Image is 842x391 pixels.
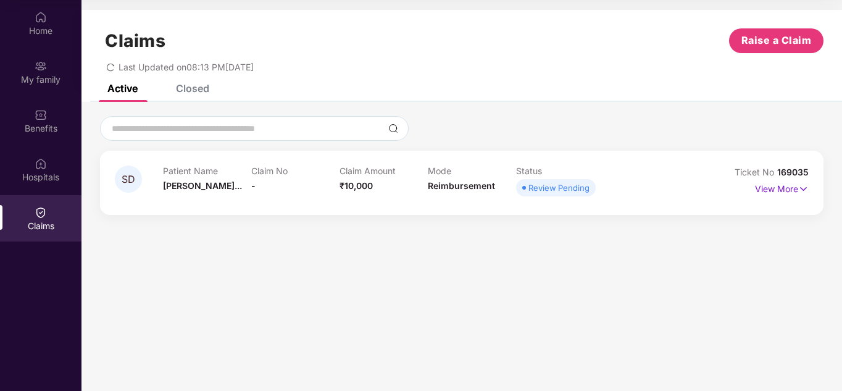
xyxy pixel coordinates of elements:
[35,60,47,72] img: svg+xml;base64,PHN2ZyB3aWR0aD0iMjAiIGhlaWdodD0iMjAiIHZpZXdCb3g9IjAgMCAyMCAyMCIgZmlsbD0ibm9uZSIgeG...
[777,167,809,177] span: 169035
[428,180,495,191] span: Reimbursement
[516,166,604,176] p: Status
[428,166,516,176] p: Mode
[741,33,812,48] span: Raise a Claim
[388,124,398,133] img: svg+xml;base64,PHN2ZyBpZD0iU2VhcmNoLTMyeDMyIiB4bWxucz0iaHR0cDovL3d3dy53My5vcmcvMjAwMC9zdmciIHdpZH...
[163,180,242,191] span: [PERSON_NAME]...
[163,166,251,176] p: Patient Name
[122,174,135,185] span: SD
[105,30,165,51] h1: Claims
[755,179,809,196] p: View More
[251,180,256,191] span: -
[528,182,590,194] div: Review Pending
[340,166,428,176] p: Claim Amount
[735,167,777,177] span: Ticket No
[798,182,809,196] img: svg+xml;base64,PHN2ZyB4bWxucz0iaHR0cDovL3d3dy53My5vcmcvMjAwMC9zdmciIHdpZHRoPSIxNyIgaGVpZ2h0PSIxNy...
[729,28,823,53] button: Raise a Claim
[176,82,209,95] div: Closed
[107,82,138,95] div: Active
[35,158,47,170] img: svg+xml;base64,PHN2ZyBpZD0iSG9zcGl0YWxzIiB4bWxucz0iaHR0cDovL3d3dy53My5vcmcvMjAwMC9zdmciIHdpZHRoPS...
[106,62,115,72] span: redo
[119,62,254,72] span: Last Updated on 08:13 PM[DATE]
[35,11,47,23] img: svg+xml;base64,PHN2ZyBpZD0iSG9tZSIgeG1sbnM9Imh0dHA6Ly93d3cudzMub3JnLzIwMDAvc3ZnIiB3aWR0aD0iMjAiIG...
[35,206,47,219] img: svg+xml;base64,PHN2ZyBpZD0iQ2xhaW0iIHhtbG5zPSJodHRwOi8vd3d3LnczLm9yZy8yMDAwL3N2ZyIgd2lkdGg9IjIwIi...
[35,109,47,121] img: svg+xml;base64,PHN2ZyBpZD0iQmVuZWZpdHMiIHhtbG5zPSJodHRwOi8vd3d3LnczLm9yZy8yMDAwL3N2ZyIgd2lkdGg9Ij...
[251,166,340,176] p: Claim No
[340,180,373,191] span: ₹10,000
